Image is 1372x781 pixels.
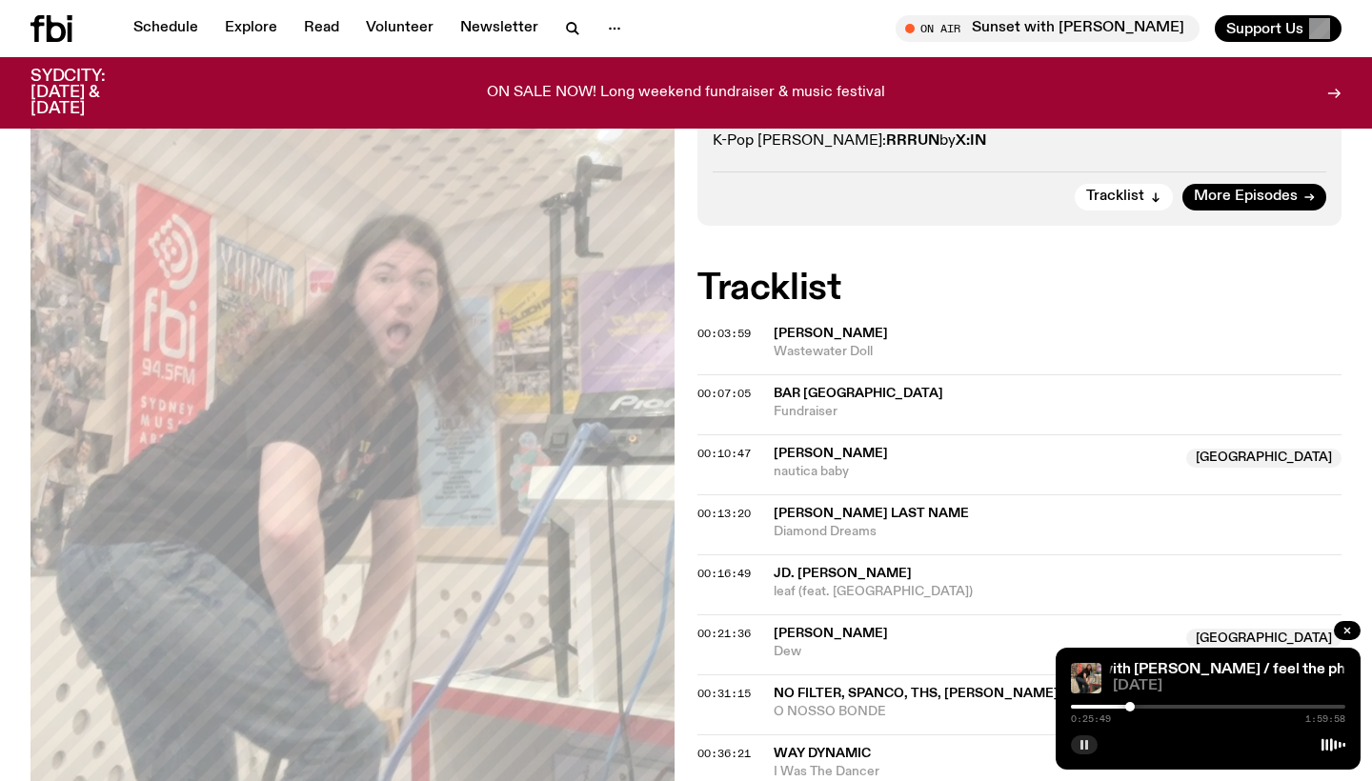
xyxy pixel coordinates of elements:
[1032,662,1370,677] a: Mornings with [PERSON_NAME] / feel the phonk
[1186,629,1342,648] span: [GEOGRAPHIC_DATA]
[293,15,351,42] a: Read
[1226,20,1303,37] span: Support Us
[697,746,751,761] span: 00:36:21
[886,133,939,149] strong: RRRUN
[774,447,888,460] span: [PERSON_NAME]
[697,749,751,759] button: 00:36:21
[713,132,1326,150] p: K-Pop [PERSON_NAME]: by
[774,583,1342,601] span: leaf (feat. [GEOGRAPHIC_DATA])
[1215,15,1342,42] button: Support Us
[1182,184,1326,210] a: More Episodes
[354,15,445,42] a: Volunteer
[697,689,751,699] button: 00:31:15
[774,567,912,580] span: JD. [PERSON_NAME]
[697,386,751,401] span: 00:07:05
[774,403,1342,421] span: Fundraiser
[697,686,751,701] span: 00:31:15
[449,15,550,42] a: Newsletter
[697,629,751,639] button: 00:21:36
[697,626,751,641] span: 00:21:36
[697,329,751,339] button: 00:03:59
[1113,679,1345,693] span: [DATE]
[774,687,1309,700] span: No Filter, SPANCO, THS, [PERSON_NAME], [PERSON_NAME] & [PERSON_NAME]
[697,449,751,459] button: 00:10:47
[697,569,751,579] button: 00:16:49
[774,763,1175,781] span: I Was The Dancer
[774,747,871,760] span: Way Dynamic
[697,509,751,519] button: 00:13:20
[774,703,1342,721] span: O NOSSO BONDE
[1071,714,1111,724] span: 0:25:49
[774,343,1342,361] span: Wastewater Doll
[697,271,1342,306] h2: Tracklist
[896,15,1200,42] button: On AirSunset with [PERSON_NAME]
[956,133,986,149] strong: X:IN
[774,463,1175,481] span: nautica baby
[30,69,152,117] h3: SYDCITY: [DATE] & [DATE]
[213,15,289,42] a: Explore
[122,15,210,42] a: Schedule
[697,326,751,341] span: 00:03:59
[697,389,751,399] button: 00:07:05
[697,506,751,521] span: 00:13:20
[1086,190,1144,204] span: Tracklist
[774,627,888,640] span: [PERSON_NAME]
[697,446,751,461] span: 00:10:47
[1186,449,1342,468] span: [GEOGRAPHIC_DATA]
[1071,663,1101,693] img: An action shot of Jim throwing their ass back in the fbi studio. Their ass looks perfectly shaped...
[487,85,885,102] p: ON SALE NOW! Long weekend fundraiser & music festival
[774,643,1175,661] span: Dew
[1075,184,1173,210] button: Tracklist
[774,507,969,520] span: [PERSON_NAME] Last Name
[774,327,888,340] span: [PERSON_NAME]
[774,387,943,400] span: bar [GEOGRAPHIC_DATA]
[697,566,751,581] span: 00:16:49
[774,523,1342,541] span: Diamond Dreams
[1194,190,1298,204] span: More Episodes
[1305,714,1345,724] span: 1:59:58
